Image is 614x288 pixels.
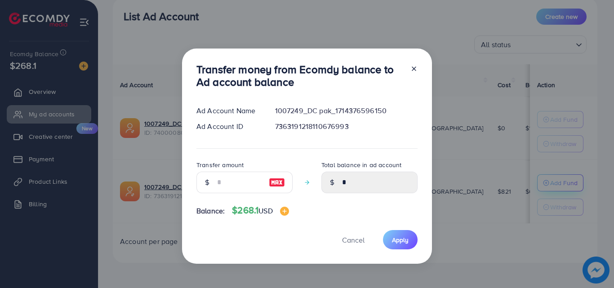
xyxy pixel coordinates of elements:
label: Transfer amount [196,160,244,169]
h4: $268.1 [232,205,289,216]
span: Apply [392,235,409,244]
div: Ad Account Name [189,106,268,116]
div: 1007249_DC pak_1714376596150 [268,106,425,116]
label: Total balance in ad account [321,160,401,169]
img: image [280,207,289,216]
span: Cancel [342,235,365,245]
div: 7363191218110676993 [268,121,425,132]
div: Ad Account ID [189,121,268,132]
span: Balance: [196,206,225,216]
img: image [269,177,285,188]
button: Cancel [331,230,376,249]
button: Apply [383,230,418,249]
span: USD [258,206,272,216]
h3: Transfer money from Ecomdy balance to Ad account balance [196,63,403,89]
